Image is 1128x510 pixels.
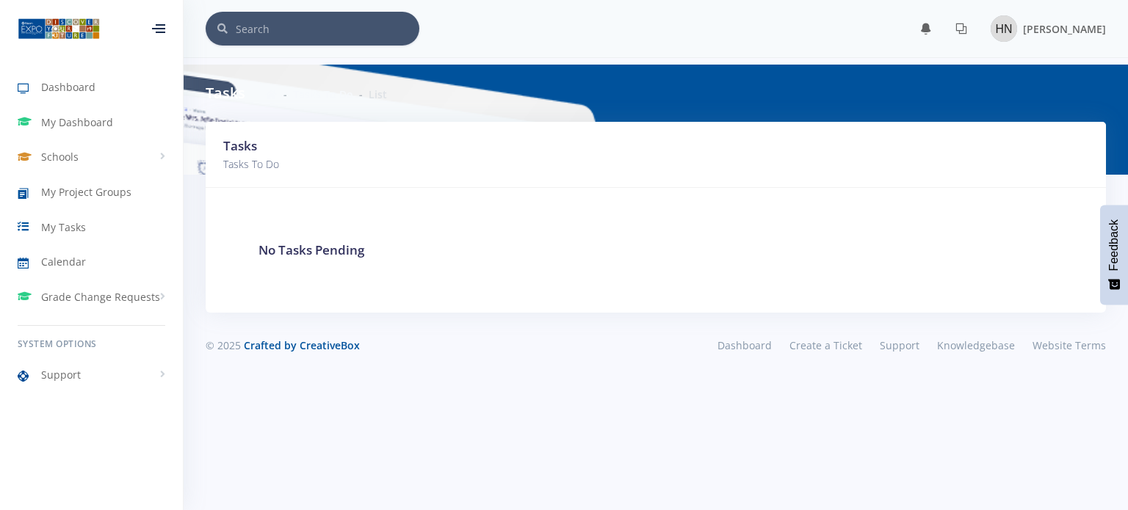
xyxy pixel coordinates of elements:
[353,87,387,102] li: List
[41,289,160,305] span: Grade Change Requests
[41,184,131,200] span: My Project Groups
[871,335,928,356] a: Support
[223,156,792,173] p: Tasks To Do
[1023,22,1106,36] span: [PERSON_NAME]
[236,12,419,45] input: Search
[18,17,100,40] img: ...
[223,136,792,156] h3: Tasks
[41,149,79,164] span: Schools
[293,87,353,101] a: Tasks To Do
[266,87,387,102] nav: breadcrumb
[781,335,871,356] a: Create a Ticket
[41,367,81,382] span: Support
[979,12,1106,45] a: Image placeholder [PERSON_NAME]
[991,15,1017,42] img: Image placeholder
[206,82,245,104] h6: Tasks
[18,338,165,351] h6: System Options
[709,335,781,356] a: Dashboard
[937,338,1015,352] span: Knowledgebase
[41,114,113,130] span: My Dashboard
[244,338,360,352] a: Crafted by CreativeBox
[41,79,95,95] span: Dashboard
[258,241,1053,260] h3: No Tasks Pending
[1100,205,1128,305] button: Feedback - Show survey
[41,254,86,269] span: Calendar
[928,335,1024,356] a: Knowledgebase
[1024,335,1106,356] a: Website Terms
[41,219,86,235] span: My Tasks
[1107,219,1121,271] span: Feedback
[206,338,645,353] div: © 2025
